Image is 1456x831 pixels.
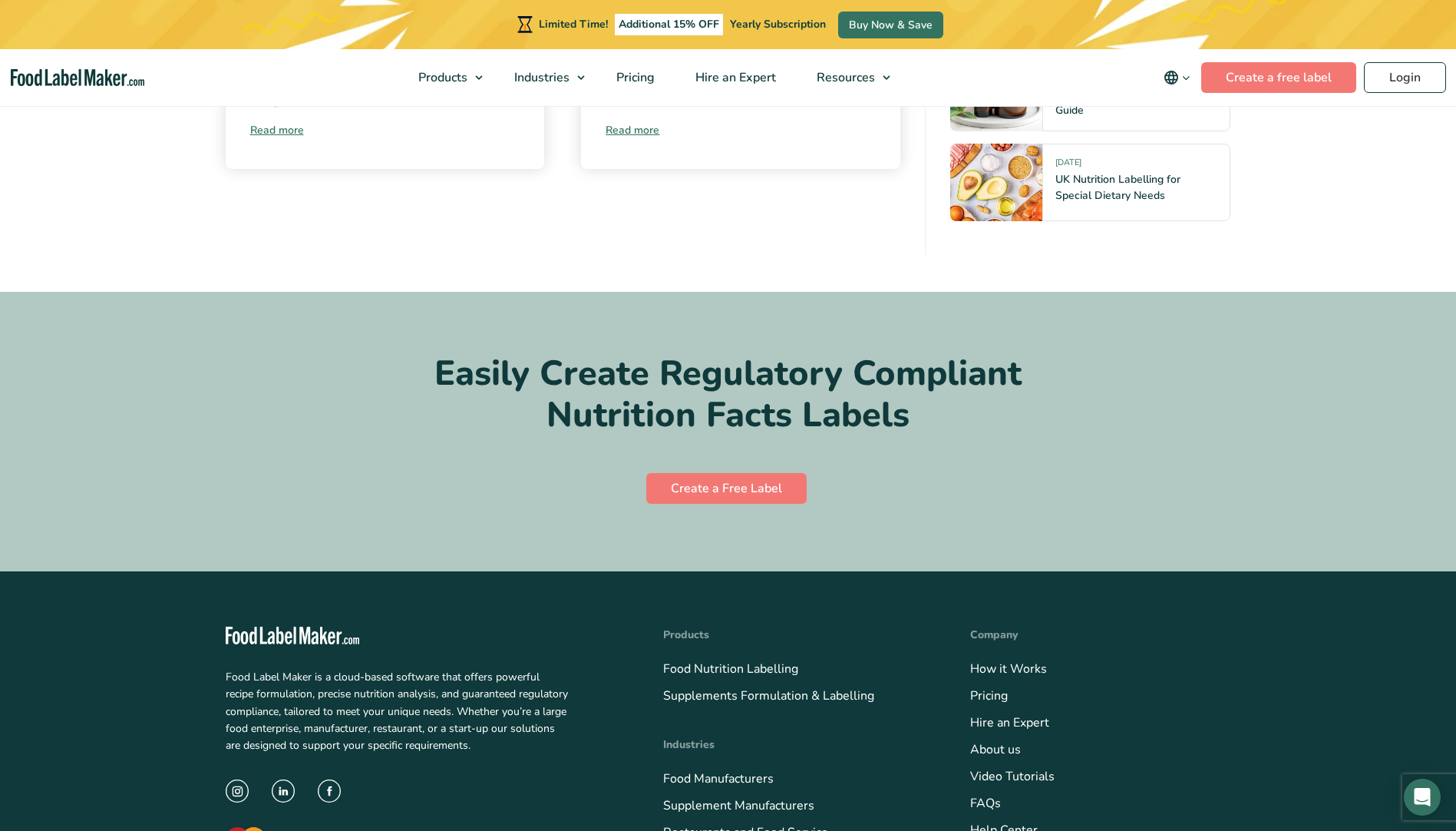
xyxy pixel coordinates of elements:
[1055,156,1081,174] span: [DATE]
[838,12,943,38] a: Buy Now & Save
[663,797,814,814] a: Supplement Manufacturers
[646,473,807,504] a: Create a Free Label
[970,795,1001,812] a: FAQs
[226,779,249,802] img: instagram icon
[226,669,568,755] p: Food Label Maker is a cloud-based software that offers powerful recipe formulation, precise nutri...
[414,69,469,86] span: Products
[250,122,520,138] a: Read more
[812,69,877,86] span: Resources
[663,687,874,704] a: Supplements Formulation & Labelling
[663,737,924,753] h4: Industries
[539,17,608,31] span: Limited Time!
[1055,171,1180,202] a: UK Nutrition Labelling for Special Dietary Needs
[970,627,1231,643] h4: Company
[1404,779,1441,816] div: Open Intercom Messenger
[1201,62,1356,93] a: Create a free label
[970,660,1047,677] a: How it Works
[691,69,778,86] span: Hire an Expert
[615,14,723,35] span: Additional 15% OFF
[970,687,1008,704] a: Pricing
[663,660,798,677] a: Food Nutrition Labelling
[596,49,672,106] a: Pricing
[250,353,1207,436] p: Easily Create Regulatory Compliant Nutrition Facts Labels
[730,17,826,31] span: Yearly Subscription
[970,714,1049,731] a: Hire an Expert
[1364,62,1446,93] a: Login
[797,49,898,106] a: Resources
[494,49,593,106] a: Industries
[970,768,1055,785] a: Video Tutorials
[675,49,793,106] a: Hire an Expert
[663,770,774,787] a: Food Manufacturers
[612,69,656,86] span: Pricing
[970,741,1021,758] a: About us
[510,69,571,86] span: Industries
[398,49,490,106] a: Products
[606,122,876,138] a: Read more
[663,627,924,643] h4: Products
[226,627,359,644] img: Food Label Maker - white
